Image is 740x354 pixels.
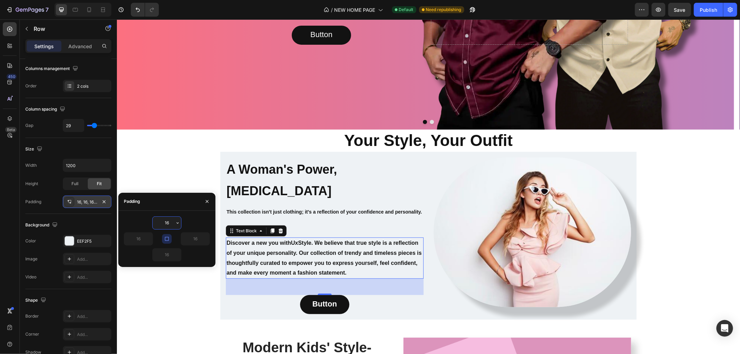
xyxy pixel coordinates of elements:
iframe: Design area [117,19,740,354]
p: Advanced [68,43,92,50]
div: Undo/Redo [131,3,159,17]
input: Auto [63,159,111,172]
div: Width [25,162,37,169]
a: Button [183,276,232,295]
div: Gap [25,122,33,129]
strong: UxStyle [174,221,195,226]
input: Auto [153,217,181,229]
div: 2 cols [77,83,110,89]
div: Border [25,313,39,319]
div: Image [25,256,37,262]
div: Add... [77,331,110,338]
div: Background [25,221,59,230]
input: Auto [153,249,181,261]
div: Beta [5,127,17,132]
div: Height [25,181,38,187]
div: Padding [25,199,41,205]
div: Publish [700,6,717,14]
div: Columns management [25,64,79,74]
strong: cute kid's outfit [385,334,508,352]
img: gempages_581591097348719112-29b9ac7c-535d-4d75-9386-663d14f38768.jpg [317,138,514,288]
span: Save [674,7,686,13]
span: / [331,6,333,14]
input: Auto [63,119,84,132]
div: Video [25,274,36,280]
div: Order [25,83,37,89]
div: Padding [124,198,140,205]
div: Text Block [118,208,141,215]
div: Corner [25,331,39,337]
strong: Your Style, Your Outfit [227,112,396,130]
div: Add... [77,256,110,262]
strong: Button [195,280,220,289]
div: Color [25,238,36,244]
p: Discover a new you with . We believe that true style is a reflection of your unique personality. ... [110,219,306,259]
button: Save [668,3,691,17]
strong: This collection isn't just clothing; it's a reflection of your confidence and personality. [110,190,305,195]
div: Shape [25,296,48,305]
div: 16, 16, 16, 16 [77,199,97,205]
div: 450 [7,74,17,79]
span: Fit [97,181,102,187]
div: Add... [77,274,110,280]
input: Auto [124,233,153,245]
strong: A Woman's Power, [MEDICAL_DATA] [110,143,220,179]
span: NEW HOME PAGE [334,6,375,14]
button: Dot [313,101,317,105]
span: Need republishing [426,7,461,13]
div: Add... [77,313,110,320]
p: Row [34,25,93,33]
div: Size [25,145,44,154]
span: Full [71,181,78,187]
p: 7 [45,6,49,14]
input: Auto [181,233,210,245]
div: EEF2F5 [77,238,110,244]
button: 7 [3,3,52,17]
div: Open Intercom Messenger [716,320,733,337]
button: Publish [694,3,723,17]
p: Settings [34,43,54,50]
span: Default [399,7,414,13]
button: Dot [306,101,310,105]
div: Column spacing [25,105,67,114]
